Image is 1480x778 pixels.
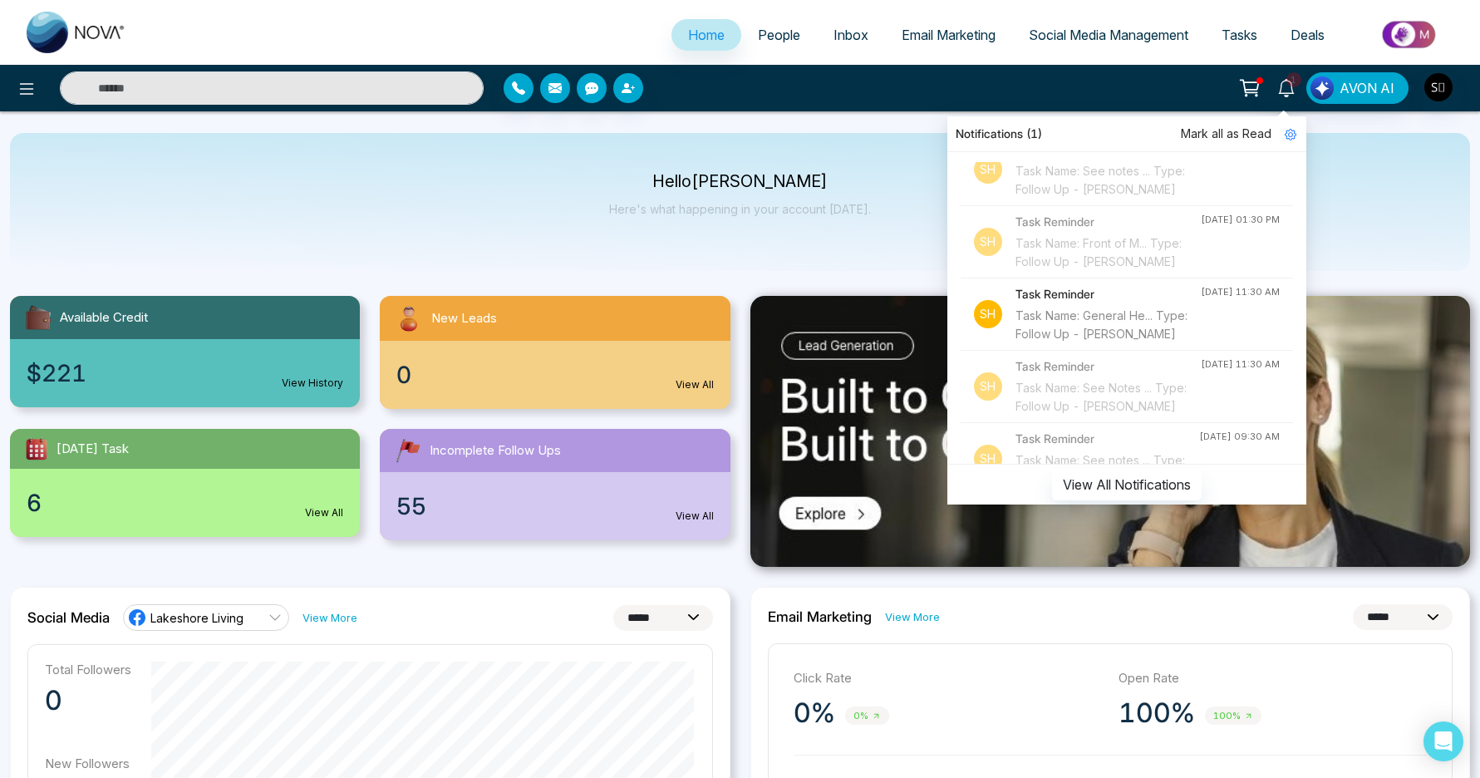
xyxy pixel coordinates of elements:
span: 100% [1205,707,1261,726]
p: Here's what happening in your account [DATE]. [609,202,871,216]
span: 0% [845,707,889,726]
a: View All [305,505,343,520]
img: Nova CRM Logo [27,12,126,53]
a: Inbox [817,19,885,51]
span: Email Marketing [902,27,996,43]
span: Deals [1291,27,1325,43]
span: 6 [27,485,42,520]
h2: Email Marketing [768,608,872,625]
a: View All [676,509,714,524]
img: newLeads.svg [393,303,425,334]
span: Inbox [833,27,868,43]
p: Open Rate [1119,669,1427,688]
span: Incomplete Follow Ups [430,441,561,460]
img: . [750,296,1471,567]
span: [DATE] Task [57,440,129,459]
span: Social Media Management [1029,27,1188,43]
a: View More [302,610,357,626]
span: Home [688,27,725,43]
h2: Social Media [27,609,110,626]
p: Total Followers [45,662,131,677]
span: 0 [396,357,411,392]
a: Deals [1274,19,1341,51]
span: Lakeshore Living [150,610,243,626]
div: Open Intercom Messenger [1423,721,1463,761]
a: View All [676,377,714,392]
img: followUps.svg [393,436,423,465]
span: Available Credit [60,308,148,327]
span: 1 [1286,72,1301,87]
p: Hello [PERSON_NAME] [609,175,871,189]
img: Lead Flow [1310,76,1334,100]
span: 55 [396,489,426,524]
p: 0 [45,684,131,717]
a: Tasks [1205,19,1274,51]
span: Tasks [1222,27,1257,43]
a: Social Media Management [1012,19,1205,51]
img: Market-place.gif [1350,16,1470,53]
p: Click Rate [794,669,1102,688]
a: Incomplete Follow Ups55View All [370,429,740,540]
p: 0% [794,697,835,730]
a: Email Marketing [885,19,1012,51]
p: 100% [1119,697,1195,730]
a: 1 [1266,72,1306,101]
img: todayTask.svg [23,436,50,462]
span: People [758,27,800,43]
a: People [741,19,817,51]
button: AVON AI [1306,72,1409,104]
p: New Followers [45,756,131,771]
a: View More [885,609,940,625]
img: availableCredit.svg [23,303,53,332]
a: View History [282,376,343,391]
span: $221 [27,356,86,391]
img: User Avatar [1424,73,1453,101]
a: Home [671,19,741,51]
a: New Leads0View All [370,296,740,409]
span: AVON AI [1340,78,1394,98]
span: New Leads [431,309,497,328]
